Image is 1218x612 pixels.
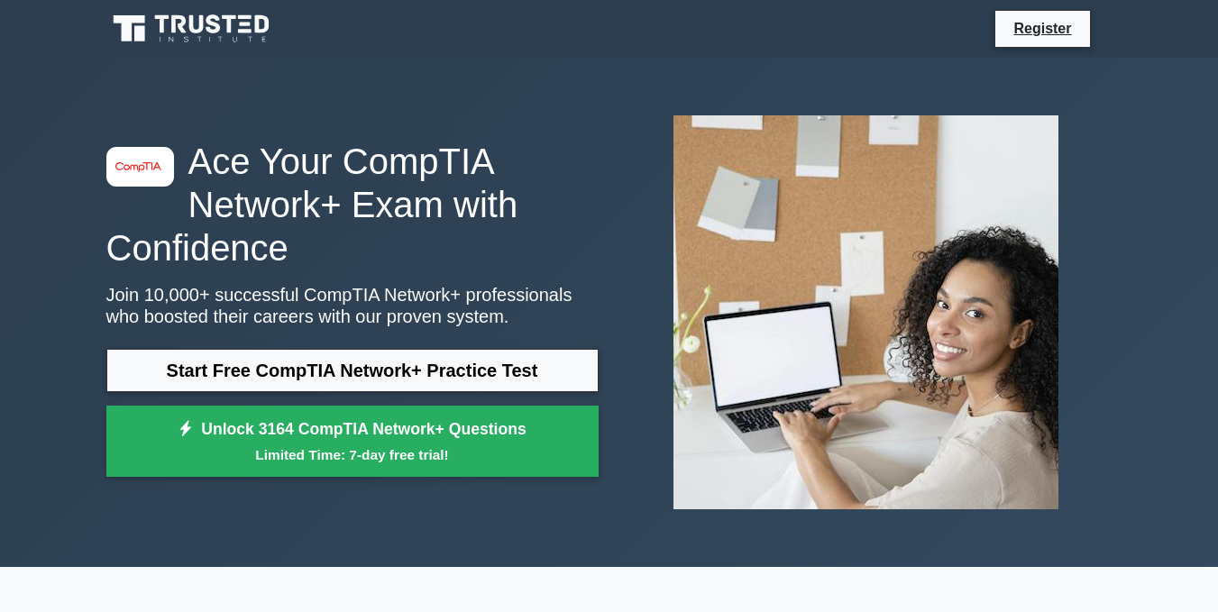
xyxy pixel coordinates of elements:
[106,406,599,478] a: Unlock 3164 CompTIA Network+ QuestionsLimited Time: 7-day free trial!
[106,284,599,327] p: Join 10,000+ successful CompTIA Network+ professionals who boosted their careers with our proven ...
[106,349,599,392] a: Start Free CompTIA Network+ Practice Test
[129,444,576,465] small: Limited Time: 7-day free trial!
[106,140,599,269] h1: Ace Your CompTIA Network+ Exam with Confidence
[1003,17,1082,40] a: Register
